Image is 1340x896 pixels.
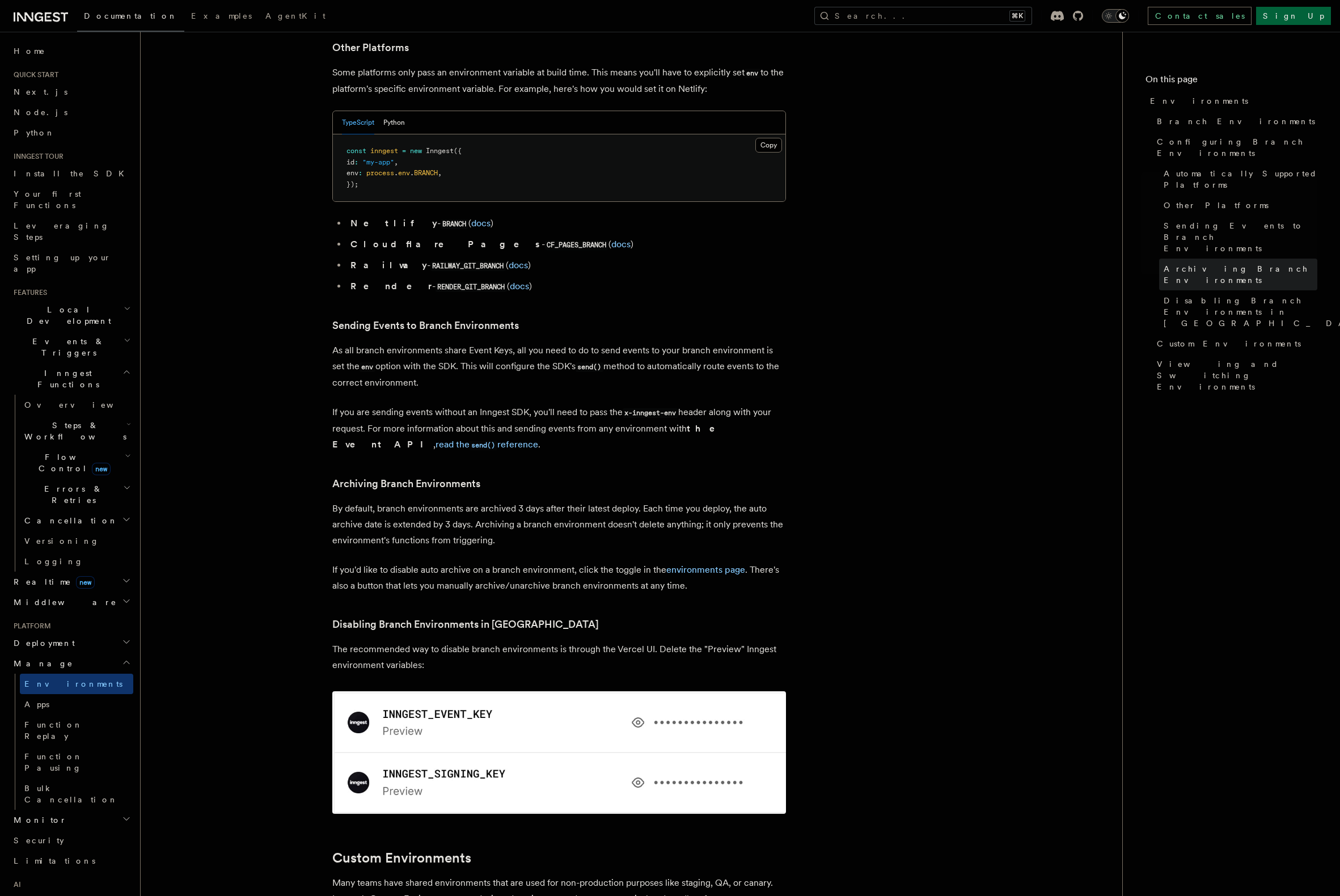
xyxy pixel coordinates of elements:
[666,564,745,575] a: environments page
[191,11,252,20] span: Examples
[611,239,631,250] a: docs
[623,408,678,418] code: x-inngest-env
[1009,10,1025,22] kbd: ⌘K
[346,169,358,177] span: env
[350,239,542,250] strong: Cloudflare Pages
[332,641,786,814] p: The recommended way to disable branch environments is through the Vercel UI. Delete the "Preview"...
[9,576,95,588] span: Realtime
[814,7,1032,25] button: Search...⌘K
[9,592,133,612] button: Middleware
[20,451,125,474] span: Flow Control
[9,304,124,327] span: Local Development
[14,87,67,96] span: Next.js
[332,691,786,814] img: Vercel environment keys
[9,70,58,79] span: Quick start
[20,746,133,778] a: Function Pausing
[430,261,506,271] code: RAILWAY_GIT_BRANCH
[9,299,133,331] button: Local Development
[332,65,786,97] p: Some platforms only pass an environment variable at build time. This means you'll have to explici...
[1159,259,1317,290] a: Archiving Branch Environments
[470,441,497,450] code: send()
[24,700,49,709] span: Apps
[436,439,538,450] a: read thesend()reference
[9,633,133,653] button: Deployment
[1159,215,1317,259] a: Sending Events to Branch Environments
[14,189,81,210] span: Your first Functions
[402,147,406,155] span: =
[576,362,603,372] code: send()
[84,11,177,20] span: Documentation
[20,483,123,506] span: Errors & Retries
[20,479,133,510] button: Errors & Retries
[346,158,354,166] span: id
[9,82,133,102] a: Next.js
[426,147,454,155] span: Inngest
[332,501,786,548] p: By default, branch environments are archived 3 days after their latest deploy. Each time you depl...
[332,850,471,866] a: Custom Environments
[410,169,414,177] span: .
[20,551,133,572] a: Logging
[383,111,405,134] button: Python
[24,679,122,688] span: Environments
[14,221,109,242] span: Leveraging Steps
[9,336,124,358] span: Events & Triggers
[9,41,133,61] a: Home
[436,282,507,292] code: RENDER_GIT_BRANCH
[1256,7,1331,25] a: Sign Up
[9,288,47,297] span: Features
[1157,358,1317,392] span: Viewing and Switching Environments
[332,40,409,56] a: Other Platforms
[332,404,786,453] p: If you are sending events without an Inngest SDK, you'll need to pass the header along with your ...
[9,184,133,215] a: Your first Functions
[350,218,437,229] strong: Netlify
[265,11,326,20] span: AgentKit
[545,240,608,250] code: CF_PAGES_BRANCH
[1164,263,1317,286] span: Archiving Branch Environments
[20,515,118,526] span: Cancellation
[9,810,133,830] button: Monitor
[394,169,398,177] span: .
[14,128,55,137] span: Python
[9,367,122,390] span: Inngest Functions
[24,752,83,772] span: Function Pausing
[9,597,117,608] span: Middleware
[342,111,374,134] button: TypeScript
[9,331,133,363] button: Events & Triggers
[347,257,786,274] li: - ( )
[347,278,786,295] li: - ( )
[76,576,95,589] span: new
[9,163,133,184] a: Install the SDK
[1159,290,1317,333] a: Disabling Branch Environments in [GEOGRAPHIC_DATA]
[9,880,21,889] span: AI
[9,814,67,826] span: Monitor
[20,715,133,746] a: Function Replay
[9,653,133,674] button: Manage
[370,147,398,155] span: inngest
[1145,73,1317,91] h4: On this page
[471,218,491,229] a: docs
[9,215,133,247] a: Leveraging Steps
[9,851,133,871] a: Limitations
[20,674,133,694] a: Environments
[1157,338,1301,349] span: Custom Environments
[20,694,133,715] a: Apps
[9,637,75,649] span: Deployment
[332,476,480,492] a: Archiving Branch Environments
[14,108,67,117] span: Node.js
[9,830,133,851] a: Security
[20,395,133,415] a: Overview
[1152,354,1317,397] a: Viewing and Switching Environments
[360,362,375,372] code: env
[358,169,362,177] span: :
[441,219,468,229] code: BRANCH
[9,622,51,631] span: Platform
[9,152,64,161] span: Inngest tour
[366,169,394,177] span: process
[347,236,786,253] li: - ( )
[1150,95,1248,107] span: Environments
[1148,7,1252,25] a: Contact sales
[410,147,422,155] span: new
[438,169,442,177] span: ,
[755,138,782,153] button: Copy
[14,836,64,845] span: Security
